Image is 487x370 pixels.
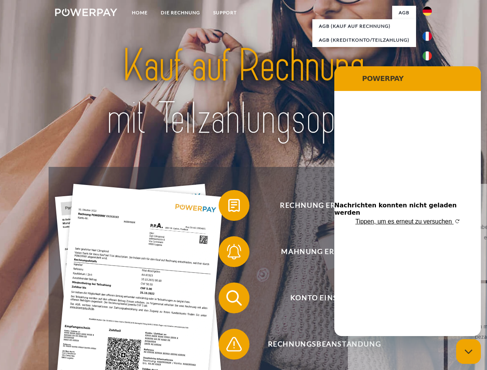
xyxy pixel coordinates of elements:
[334,66,481,336] iframe: Messaging-Fenster
[224,335,244,354] img: qb_warning.svg
[224,242,244,261] img: qb_bell.svg
[392,6,416,20] a: agb
[55,8,117,16] img: logo-powerpay-white.svg
[230,283,419,313] span: Konto einsehen
[423,51,432,61] img: it
[230,236,419,267] span: Mahnung erhalten?
[312,19,416,33] a: AGB (Kauf auf Rechnung)
[219,283,419,313] button: Konto einsehen
[230,329,419,360] span: Rechnungsbeanstandung
[312,33,416,47] a: AGB (Kreditkonto/Teilzahlung)
[219,190,419,221] button: Rechnung erhalten?
[219,236,419,267] button: Mahnung erhalten?
[224,288,244,308] img: qb_search.svg
[154,6,207,20] a: DIE RECHNUNG
[224,196,244,215] img: qb_bill.svg
[207,6,243,20] a: SUPPORT
[456,339,481,364] iframe: Schaltfläche zum Öffnen des Messaging-Fensters
[423,32,432,41] img: fr
[423,7,432,16] img: de
[74,37,413,148] img: title-powerpay_de.svg
[125,6,154,20] a: Home
[219,329,419,360] button: Rechnungsbeanstandung
[230,190,419,221] span: Rechnung erhalten?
